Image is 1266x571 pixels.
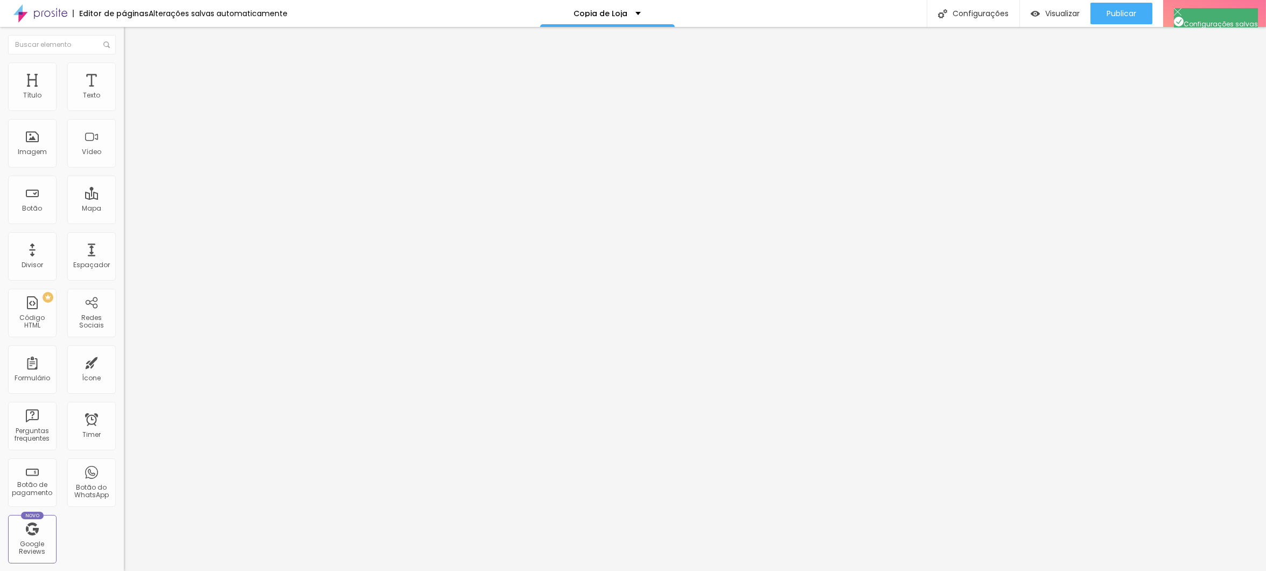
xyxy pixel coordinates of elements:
div: Redes Sociais [70,314,113,330]
span: Publicar [1107,9,1136,18]
img: view-1.svg [1031,9,1040,18]
div: Timer [82,431,101,438]
p: Copia de Loja [573,10,627,17]
img: Icone [938,9,947,18]
div: Formulário [15,374,50,382]
div: Google Reviews [11,540,53,556]
div: Espaçador [73,261,110,269]
img: Icone [103,41,110,48]
span: Configurações salvas [1174,19,1258,29]
div: Botão de pagamento [11,481,53,497]
div: Texto [83,92,100,99]
div: Ícone [82,374,101,382]
div: Imagem [18,148,47,156]
span: Visualizar [1045,9,1080,18]
div: Botão do WhatsApp [70,484,113,499]
input: Buscar elemento [8,35,116,54]
div: Vídeo [82,148,101,156]
div: Alterações salvas automaticamente [149,10,288,17]
button: Visualizar [1020,3,1090,24]
div: Perguntas frequentes [11,427,53,443]
button: Publicar [1090,3,1152,24]
iframe: Editor [124,27,1266,571]
div: Editor de páginas [73,10,149,17]
div: Título [23,92,41,99]
div: Divisor [22,261,43,269]
img: Icone [1174,8,1181,16]
div: Código HTML [11,314,53,330]
div: Botão [23,205,43,212]
div: Mapa [82,205,101,212]
div: Novo [21,512,44,519]
img: Icone [1174,17,1184,26]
